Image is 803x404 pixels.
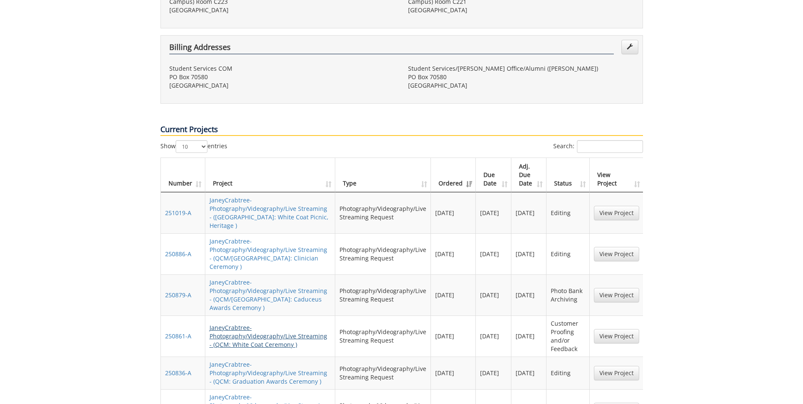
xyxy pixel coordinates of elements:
[210,278,327,312] a: JaneyCrabtree-Photography/Videography/Live Streaming - (QCM/[GEOGRAPHIC_DATA]: Caduceus Awards Ce...
[169,43,614,54] h4: Billing Addresses
[165,332,191,340] a: 250861-A
[161,158,205,192] th: Number: activate to sort column ascending
[165,250,191,258] a: 250886-A
[160,140,227,153] label: Show entries
[408,6,634,14] p: [GEOGRAPHIC_DATA]
[335,357,431,389] td: Photography/Videography/Live Streaming Request
[476,357,511,389] td: [DATE]
[210,324,327,349] a: JaneyCrabtree-Photography/Videography/Live Streaming - (QCM: White Coat Ceremony )
[408,64,634,73] p: Student Services/[PERSON_NAME] Office/Alumni ([PERSON_NAME])
[476,233,511,274] td: [DATE]
[169,81,395,90] p: [GEOGRAPHIC_DATA]
[205,158,336,192] th: Project: activate to sort column ascending
[546,357,589,389] td: Editing
[160,124,643,136] p: Current Projects
[511,315,547,357] td: [DATE]
[546,233,589,274] td: Editing
[335,192,431,233] td: Photography/Videography/Live Streaming Request
[546,158,589,192] th: Status: activate to sort column ascending
[511,192,547,233] td: [DATE]
[590,158,643,192] th: View Project: activate to sort column ascending
[431,315,476,357] td: [DATE]
[210,237,327,271] a: JaneyCrabtree-Photography/Videography/Live Streaming - (QCM/[GEOGRAPHIC_DATA]: Clinician Ceremony )
[594,247,639,261] a: View Project
[408,81,634,90] p: [GEOGRAPHIC_DATA]
[335,233,431,274] td: Photography/Videography/Live Streaming Request
[408,73,634,81] p: PO Box 70580
[476,158,511,192] th: Due Date: activate to sort column ascending
[621,40,638,54] a: Edit Addresses
[476,192,511,233] td: [DATE]
[169,64,395,73] p: Student Services COM
[594,366,639,380] a: View Project
[335,158,431,192] th: Type: activate to sort column ascending
[553,140,643,153] label: Search:
[210,360,327,385] a: JaneyCrabtree-Photography/Videography/Live Streaming - (QCM: Graduation Awards Ceremony )
[165,291,191,299] a: 250879-A
[511,158,547,192] th: Adj. Due Date: activate to sort column ascending
[210,196,328,230] a: JaneyCrabtree-Photography/Videography/Live Streaming - ([GEOGRAPHIC_DATA]: White Coat Picnic, Her...
[176,140,207,153] select: Showentries
[594,206,639,220] a: View Project
[431,192,476,233] td: [DATE]
[335,274,431,315] td: Photography/Videography/Live Streaming Request
[431,274,476,315] td: [DATE]
[431,357,476,389] td: [DATE]
[546,315,589,357] td: Customer Proofing and/or Feedback
[476,274,511,315] td: [DATE]
[511,357,547,389] td: [DATE]
[511,233,547,274] td: [DATE]
[165,369,191,377] a: 250836-A
[431,158,476,192] th: Ordered: activate to sort column ascending
[546,274,589,315] td: Photo Bank Archiving
[594,288,639,302] a: View Project
[511,274,547,315] td: [DATE]
[169,6,395,14] p: [GEOGRAPHIC_DATA]
[594,329,639,343] a: View Project
[169,73,395,81] p: PO Box 70580
[431,233,476,274] td: [DATE]
[335,315,431,357] td: Photography/Videography/Live Streaming Request
[577,140,643,153] input: Search:
[476,315,511,357] td: [DATE]
[165,209,191,217] a: 251019-A
[546,192,589,233] td: Editing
